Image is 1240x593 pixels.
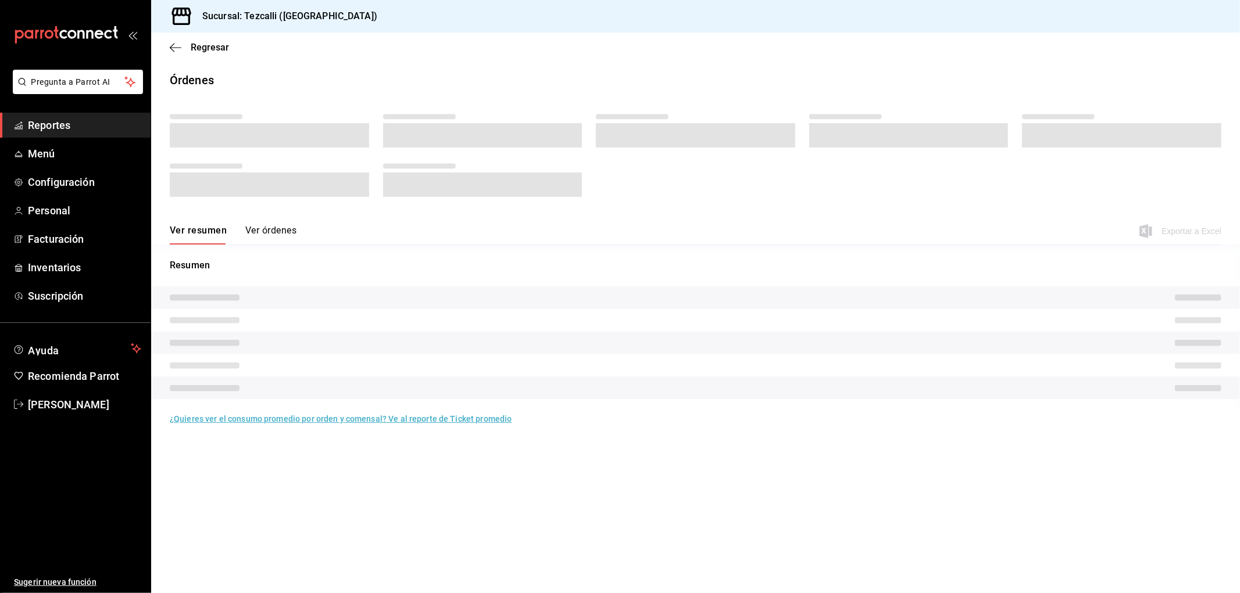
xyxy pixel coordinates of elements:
[170,225,227,245] button: Ver resumen
[28,342,126,355] span: Ayuda
[170,71,214,89] div: Órdenes
[13,70,143,94] button: Pregunta a Parrot AI
[8,84,143,96] a: Pregunta a Parrot AI
[28,203,141,218] span: Personal
[191,42,229,53] span: Regresar
[14,576,141,588] span: Sugerir nueva función
[170,225,296,245] div: navigation tabs
[245,225,296,245] button: Ver órdenes
[28,260,141,275] span: Inventarios
[31,76,125,88] span: Pregunta a Parrot AI
[28,117,141,133] span: Reportes
[128,30,137,39] button: open_drawer_menu
[28,146,141,161] span: Menú
[28,231,141,247] span: Facturación
[193,9,377,23] h3: Sucursal: Tezcalli ([GEOGRAPHIC_DATA])
[170,258,1221,272] p: Resumen
[170,414,512,423] a: ¿Quieres ver el consumo promedio por orden y comensal? Ve al reporte de Ticket promedio
[28,174,141,190] span: Configuración
[28,397,141,412] span: [PERSON_NAME]
[170,42,229,53] button: Regresar
[28,368,141,384] span: Recomienda Parrot
[28,288,141,304] span: Suscripción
